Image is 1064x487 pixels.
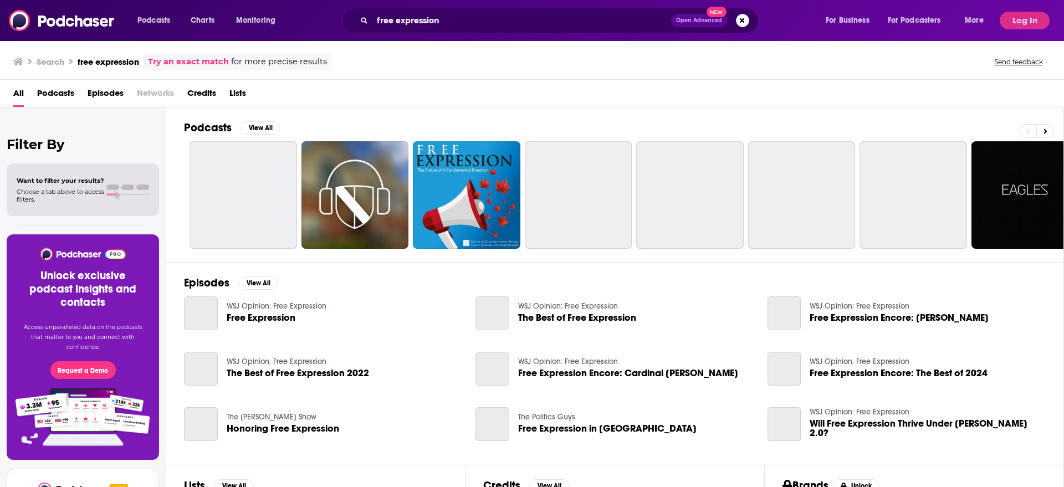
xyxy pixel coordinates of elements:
[17,188,104,203] span: Choose a tab above to access filters.
[9,10,115,31] img: Podchaser - Follow, Share and Rate Podcasts
[671,14,727,27] button: Open AdvancedNew
[130,12,185,29] button: open menu
[810,419,1046,438] span: Will Free Expression Thrive Under [PERSON_NAME] 2.0?
[518,368,738,378] a: Free Expression Encore: Cardinal Timothy Dolan
[518,424,697,433] span: Free Expression in [GEOGRAPHIC_DATA]
[184,121,280,135] a: PodcastsView All
[475,296,509,330] a: The Best of Free Expression
[768,352,801,386] a: Free Expression Encore: The Best of 2024
[707,7,727,17] span: New
[228,12,290,29] button: open menu
[227,301,326,311] a: WSJ Opinion: Free Expression
[88,84,124,107] a: Episodes
[881,12,957,29] button: open menu
[231,55,327,68] span: for more precise results
[39,248,126,260] img: Podchaser - Follow, Share and Rate Podcasts
[475,352,509,386] a: Free Expression Encore: Cardinal Timothy Dolan
[183,12,221,29] a: Charts
[37,57,64,67] h3: Search
[184,352,218,386] a: The Best of Free Expression 2022
[518,424,697,433] a: Free Expression in America
[1000,12,1050,29] button: Log In
[810,313,989,322] span: Free Expression Encore: [PERSON_NAME]
[184,121,232,135] h2: Podcasts
[137,84,174,107] span: Networks
[518,368,738,378] span: Free Expression Encore: Cardinal [PERSON_NAME]
[241,121,280,135] button: View All
[227,424,339,433] a: Honoring Free Expression
[78,57,139,67] h3: free expression
[810,357,909,366] a: WSJ Opinion: Free Expression
[372,12,671,29] input: Search podcasts, credits, & more...
[184,276,278,290] a: EpisodesView All
[768,296,801,330] a: Free Expression Encore: Jonathan Haidt
[768,407,801,441] a: Will Free Expression Thrive Under Trump 2.0?
[187,84,216,107] a: Credits
[826,13,869,28] span: For Business
[518,357,618,366] a: WSJ Opinion: Free Expression
[184,296,218,330] a: Free Expression
[518,301,618,311] a: WSJ Opinion: Free Expression
[148,55,229,68] a: Try an exact match
[991,57,1046,66] button: Send feedback
[888,13,941,28] span: For Podcasters
[810,407,909,417] a: WSJ Opinion: Free Expression
[17,177,104,184] span: Want to filter your results?
[818,12,883,29] button: open menu
[238,276,278,290] button: View All
[137,13,170,28] span: Podcasts
[810,419,1046,438] a: Will Free Expression Thrive Under Trump 2.0?
[810,368,988,378] a: Free Expression Encore: The Best of 2024
[184,407,218,441] a: Honoring Free Expression
[676,18,722,23] span: Open Advanced
[957,12,997,29] button: open menu
[227,412,316,422] a: The Brian Lehrer Show
[352,8,769,33] div: Search podcasts, credits, & more...
[810,301,909,311] a: WSJ Opinion: Free Expression
[518,412,575,422] a: The Politics Guys
[227,368,369,378] a: The Best of Free Expression 2022
[229,84,246,107] a: Lists
[518,313,636,322] a: The Best of Free Expression
[20,269,146,309] h3: Unlock exclusive podcast insights and contacts
[965,13,984,28] span: More
[12,388,154,447] img: Pro Features
[50,361,116,379] button: Request a Demo
[236,13,275,28] span: Monitoring
[7,136,159,152] h2: Filter By
[37,84,74,107] a: Podcasts
[810,313,989,322] a: Free Expression Encore: Jonathan Haidt
[191,13,214,28] span: Charts
[184,276,229,290] h2: Episodes
[13,84,24,107] a: All
[20,322,146,352] p: Access unparalleled data on the podcasts that matter to you and connect with confidence.
[475,407,509,441] a: Free Expression in America
[227,313,295,322] a: Free Expression
[227,357,326,366] a: WSJ Opinion: Free Expression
